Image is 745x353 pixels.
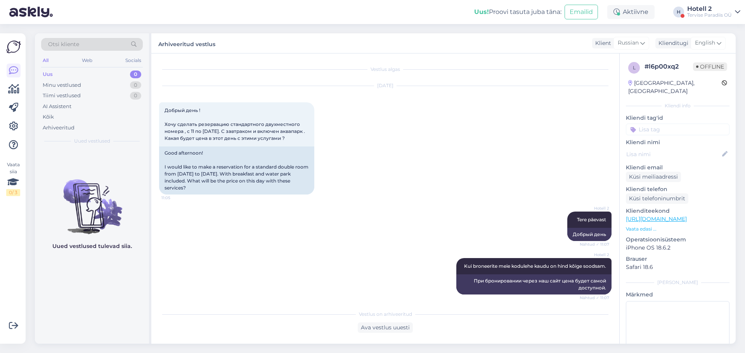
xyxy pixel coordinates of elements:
[655,39,688,47] div: Klienditugi
[165,107,306,141] span: Добрый день ! Хочу сделать резервацию стандартного двухместного номера , с 11 по [DATE]. С завтра...
[626,102,729,109] div: Kliendi info
[645,62,693,71] div: # l6p00xq2
[6,40,21,54] img: Askly Logo
[673,7,684,17] div: H
[580,241,609,247] span: Nähtud ✓ 11:07
[580,252,609,258] span: Hotell 2
[567,228,612,241] div: Добрый день
[359,311,412,318] span: Vestlus on arhiveeritud
[687,12,732,18] div: Tervise Paradiis OÜ
[35,165,149,235] img: No chats
[626,291,729,299] p: Märkmed
[626,263,729,271] p: Safari 18.6
[43,92,81,100] div: Tiimi vestlused
[74,138,110,145] span: Uued vestlused
[626,193,688,204] div: Küsi telefoninumbrit
[626,236,729,244] p: Operatsioonisüsteem
[456,274,612,294] div: При бронировании через наш сайт цена будет самой доступной.
[474,7,561,17] div: Proovi tasuta juba täna:
[628,79,722,95] div: [GEOGRAPHIC_DATA], [GEOGRAPHIC_DATA]
[626,215,687,222] a: [URL][DOMAIN_NAME]
[626,226,729,232] p: Vaata edasi ...
[43,81,81,89] div: Minu vestlused
[43,124,74,132] div: Arhiveeritud
[474,8,489,15] b: Uus!
[618,39,639,47] span: Russian
[80,55,94,65] div: Web
[43,113,54,121] div: Kõik
[695,39,715,47] span: English
[161,195,191,201] span: 11:05
[626,138,729,146] p: Kliendi nimi
[626,207,729,215] p: Klienditeekond
[580,295,609,301] span: Nähtud ✓ 11:07
[626,255,729,263] p: Brauser
[626,114,729,122] p: Kliendi tag'id
[130,92,141,100] div: 0
[626,172,681,182] div: Küsi meiliaadressi
[687,6,740,18] a: Hotell 2Tervise Paradiis OÜ
[124,55,143,65] div: Socials
[626,279,729,286] div: [PERSON_NAME]
[687,6,732,12] div: Hotell 2
[626,185,729,193] p: Kliendi telefon
[48,40,79,48] span: Otsi kliente
[159,146,314,195] div: Good afternoon! I would like to make a reservation for a standard double room from [DATE] to [DAT...
[626,164,729,172] p: Kliendi email
[159,66,612,73] div: Vestlus algas
[607,5,655,19] div: Aktiivne
[592,39,611,47] div: Klient
[41,55,50,65] div: All
[626,244,729,252] p: iPhone OS 18.6.2
[158,38,215,48] label: Arhiveeritud vestlus
[43,71,53,78] div: Uus
[626,150,721,158] input: Lisa nimi
[43,103,71,110] div: AI Assistent
[6,161,20,196] div: Vaata siia
[626,124,729,135] input: Lisa tag
[464,263,606,269] span: Kui broneerite meie kodulehe kaudu on hind kõige soodsam.
[580,205,609,211] span: Hotell 2
[159,82,612,89] div: [DATE]
[130,71,141,78] div: 0
[6,189,20,196] div: 0 / 3
[577,217,606,222] span: Tere päevast
[358,322,413,333] div: Ava vestlus uuesti
[693,62,727,71] span: Offline
[565,5,598,19] button: Emailid
[130,81,141,89] div: 0
[633,65,636,71] span: l
[52,242,132,250] p: Uued vestlused tulevad siia.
